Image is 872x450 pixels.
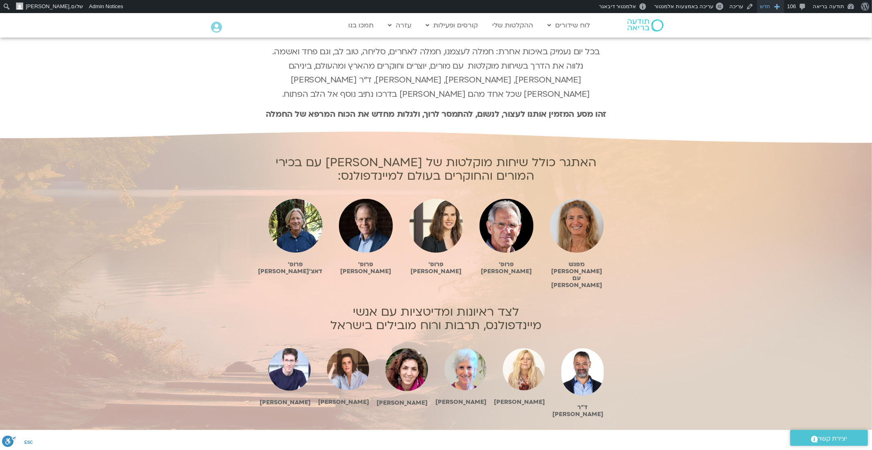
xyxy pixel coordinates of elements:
h2: האתגר כולל שיחות מוקלטות של [PERSON_NAME] עם בכירי המורים והחוקרים בעולם למיינדפולנס: [260,156,612,183]
p: בכל יום נעמיק באיכות אחרת: חמלה לעצמנו, חמלה לאחרים, סליחה, טוב לב, וגם פחד ואשמה. נלווה את הדרך ... [260,45,612,101]
h2: [PERSON_NAME] [327,399,369,405]
h2: ד״ר [PERSON_NAME] [561,404,603,418]
b: זהו מסע המזמין אותנו לעצור, לנשום, להתמסר לרוך, ולגלות מחדש את הכוח המרפא של החמלה [266,109,606,120]
h2: מפגש [PERSON_NAME] עם [PERSON_NAME] [550,261,604,289]
a: תמכו בנו [345,18,378,33]
h2: [PERSON_NAME] [444,399,486,405]
a: יצירת קשר [790,430,868,446]
h2: פרופ׳ [PERSON_NAME] [339,261,393,275]
span: עריכה באמצעות אלמנטור [654,3,713,9]
h2: [PERSON_NAME] [503,399,545,405]
h2: [PERSON_NAME] [269,399,311,406]
h2: פרופ׳ [PERSON_NAME] [480,261,534,275]
a: קורסים ופעילות [422,18,482,33]
img: תודעה בריאה [628,19,664,31]
span: יצירת קשר [818,433,847,444]
a: עזרה [384,18,416,33]
a: לוח שידורים [544,18,594,33]
span: [PERSON_NAME] [26,3,69,9]
h2: [PERSON_NAME] [386,399,428,406]
h2: פרופ׳ דאצ׳[PERSON_NAME] [269,261,323,275]
a: ההקלטות שלי [489,18,538,33]
h2: פרופ׳ [PERSON_NAME] [409,261,463,275]
h2: לצד ראיונות ומדיטציות עם אנשי מיינדפולנס, תרבות ורוח מובילים בישראל [260,305,612,332]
